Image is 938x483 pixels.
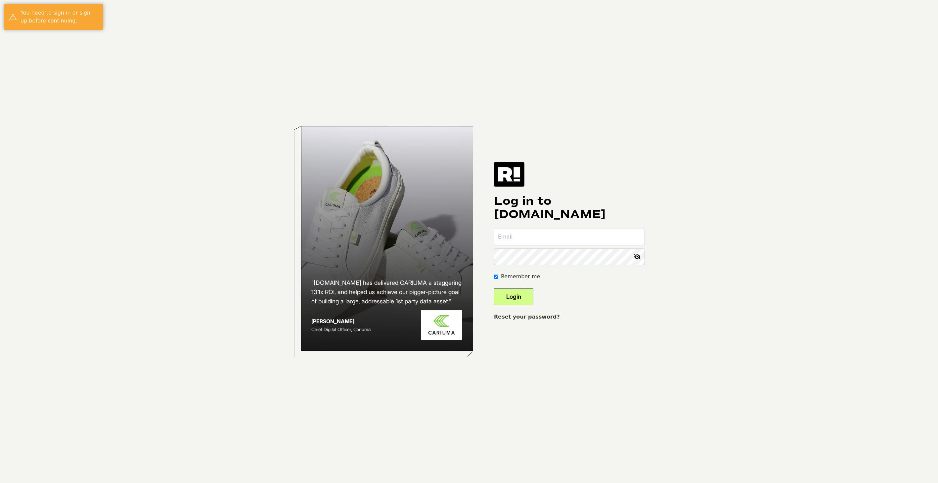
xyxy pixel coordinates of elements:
button: Login [494,288,533,305]
h2: “[DOMAIN_NAME] has delivered CARIUMA a staggering 13.1x ROI, and helped us achieve our bigger-pic... [311,278,462,306]
label: Remember me [501,273,540,281]
a: Reset your password? [494,314,560,320]
strong: [PERSON_NAME] [311,318,354,325]
h1: Log in to [DOMAIN_NAME] [494,195,645,221]
input: Email [494,229,645,245]
span: Chief Digital Officer, Cariuma [311,327,371,332]
img: Retention.com [494,162,524,187]
img: Cariuma [421,310,462,340]
div: You need to sign in or sign up before continuing. [21,9,98,25]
